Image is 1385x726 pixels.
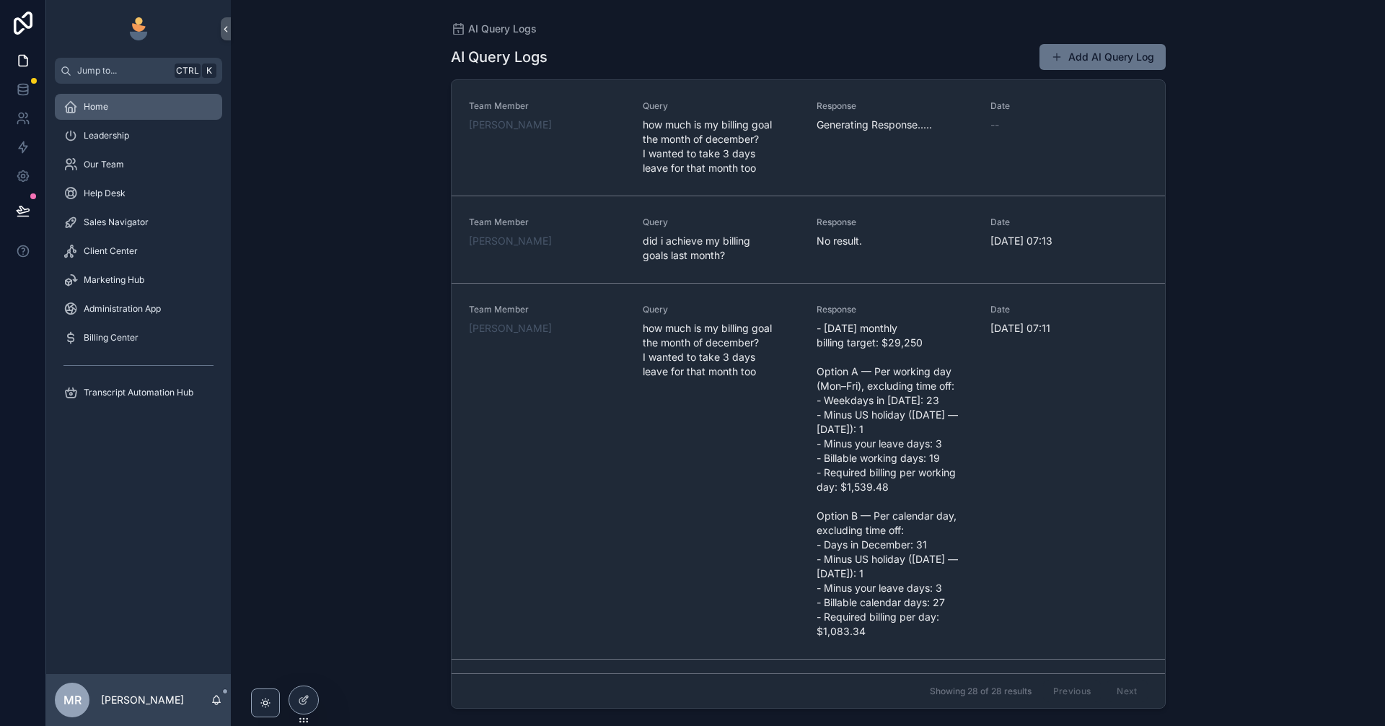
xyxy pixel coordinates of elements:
span: Team Member [469,304,625,315]
a: Transcript Automation Hub [55,380,222,406]
span: No result. [817,234,973,248]
span: [DATE] 07:13 [990,234,1147,248]
span: AI Query Logs [468,22,537,36]
a: Client Center [55,238,222,264]
span: Generating Response..... [817,118,973,132]
a: Sales Navigator [55,209,222,235]
h1: AI Query Logs [451,47,548,67]
a: Team Member[PERSON_NAME]Queryhow much is my billing goal the month of december? I wanted to take ... [452,80,1165,196]
span: Marketing Hub [84,274,144,286]
span: Response [817,304,973,315]
span: Leadership [84,130,129,141]
span: Response [817,100,973,112]
a: Help Desk [55,180,222,206]
span: Home [84,101,108,113]
button: Jump to...CtrlK [55,58,222,84]
a: Our Team [55,152,222,178]
span: Team Member [469,217,625,228]
a: Team Member[PERSON_NAME]Querydid i achieve my billing goals last month?ResponseNo result.Date[DAT... [452,196,1165,283]
span: Billing Center [84,332,138,344]
span: Showing 28 of 28 results [930,686,1032,697]
button: Add AI Query Log [1039,44,1166,70]
a: Billing Center [55,325,222,351]
span: Query [643,304,799,315]
a: Administration App [55,296,222,322]
span: Jump to... [77,65,169,76]
a: Marketing Hub [55,267,222,293]
span: Sales Navigator [84,217,149,228]
span: Date [990,304,1147,315]
span: Our Team [84,159,124,170]
span: [DATE] 07:11 [990,321,1147,336]
span: -- [990,118,999,132]
a: [PERSON_NAME] [469,321,552,336]
span: Date [990,100,1147,112]
span: Ctrl [175,64,201,78]
a: [PERSON_NAME] [469,118,552,132]
span: did i achieve my billing goals last month? [643,234,799,263]
span: how much is my billing goal the month of december? I wanted to take 3 days leave for that month too [643,321,799,379]
img: App logo [127,17,150,40]
span: Response [817,217,973,228]
span: how much is my billing goal the month of december? I wanted to take 3 days leave for that month too [643,118,799,175]
a: Team Member[PERSON_NAME]Queryhow much is my billing goal the month of december? I wanted to take ... [452,283,1165,659]
span: Client Center [84,245,138,257]
p: [PERSON_NAME] [101,693,184,707]
a: Leadership [55,123,222,149]
a: [PERSON_NAME] [469,234,552,248]
span: Date [990,217,1147,228]
span: Transcript Automation Hub [84,387,193,398]
span: Help Desk [84,188,126,199]
a: AI Query Logs [451,22,537,36]
span: MR [63,691,82,709]
span: Query [643,100,799,112]
div: scrollable content [46,84,231,424]
span: - [DATE] monthly billing target: $29,250 Option A — Per working day (Mon–Fri), excluding time off... [817,321,973,639]
a: Home [55,94,222,120]
span: Administration App [84,303,161,315]
span: K [203,65,215,76]
span: Team Member [469,100,625,112]
span: Query [643,217,799,228]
